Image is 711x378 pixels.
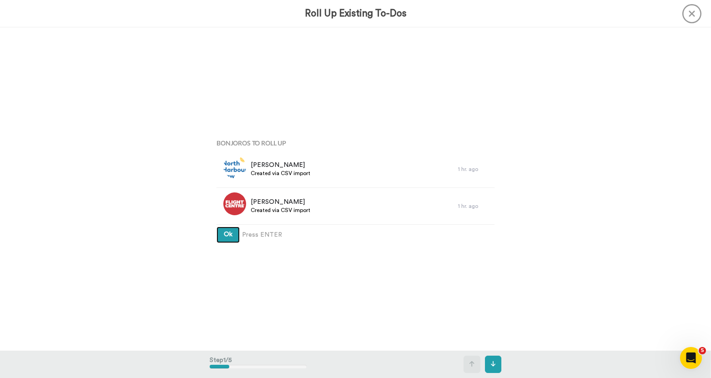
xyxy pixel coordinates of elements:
div: Step 1 / 5 [210,351,307,378]
span: Created via CSV import [251,207,310,214]
button: Ok [216,227,240,243]
span: Ok [224,231,232,238]
span: Press ENTER [242,230,282,239]
span: Created via CSV import [251,170,310,177]
span: 5 [699,347,706,354]
iframe: Intercom live chat [680,347,702,369]
h4: Bonjoros To Roll Up [216,140,495,146]
div: 1 hr. ago [458,166,490,173]
img: acdbff74-c321-415d-940a-e14464041564.png [223,192,246,215]
img: 7a6eb1ec-e8d7-47da-a98e-c62dd5bd5c76.png [223,155,246,178]
h3: Roll Up Existing To-Dos [305,8,407,19]
div: 1 hr. ago [458,202,490,210]
span: [PERSON_NAME] [251,197,310,207]
span: [PERSON_NAME] [251,161,310,170]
